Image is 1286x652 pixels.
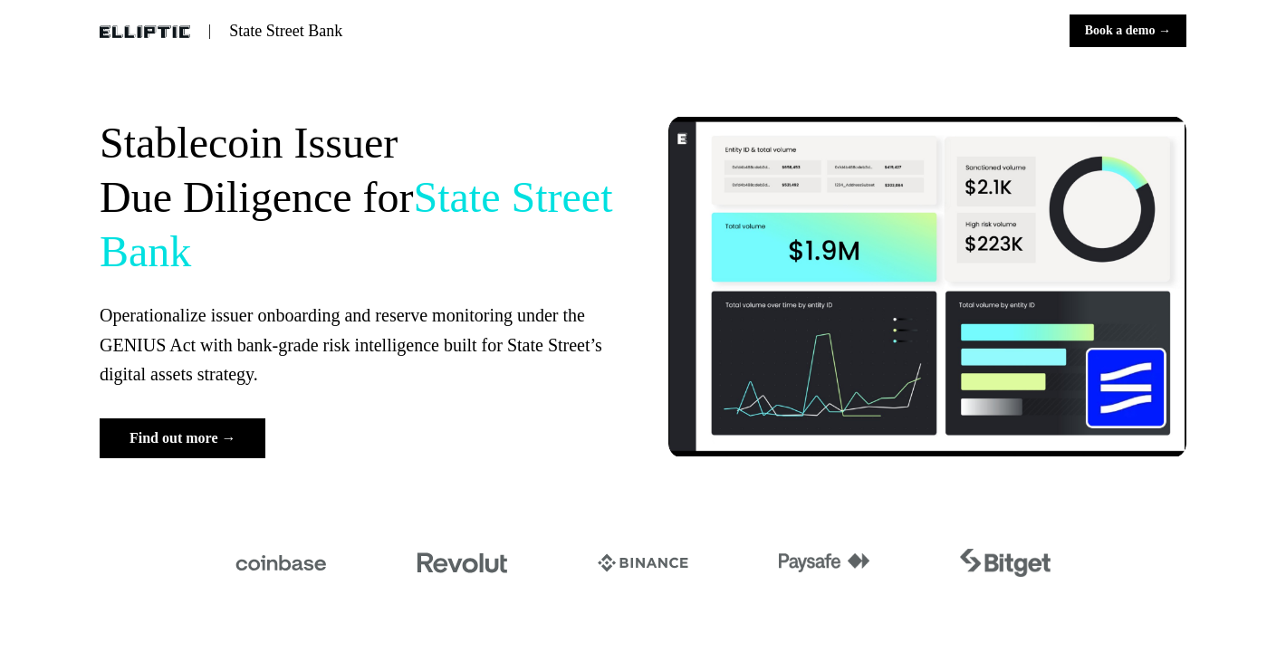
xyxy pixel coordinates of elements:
[100,116,618,279] p: Stablecoin Issuer Due Diligence for
[100,418,265,458] button: Find out more →
[1070,14,1186,47] button: Book a demo →
[100,301,618,389] p: Operationalize issuer onboarding and reserve monitoring under the GENIUS Act with bank-grade risk...
[208,20,211,42] p: |
[229,19,342,43] p: State Street Bank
